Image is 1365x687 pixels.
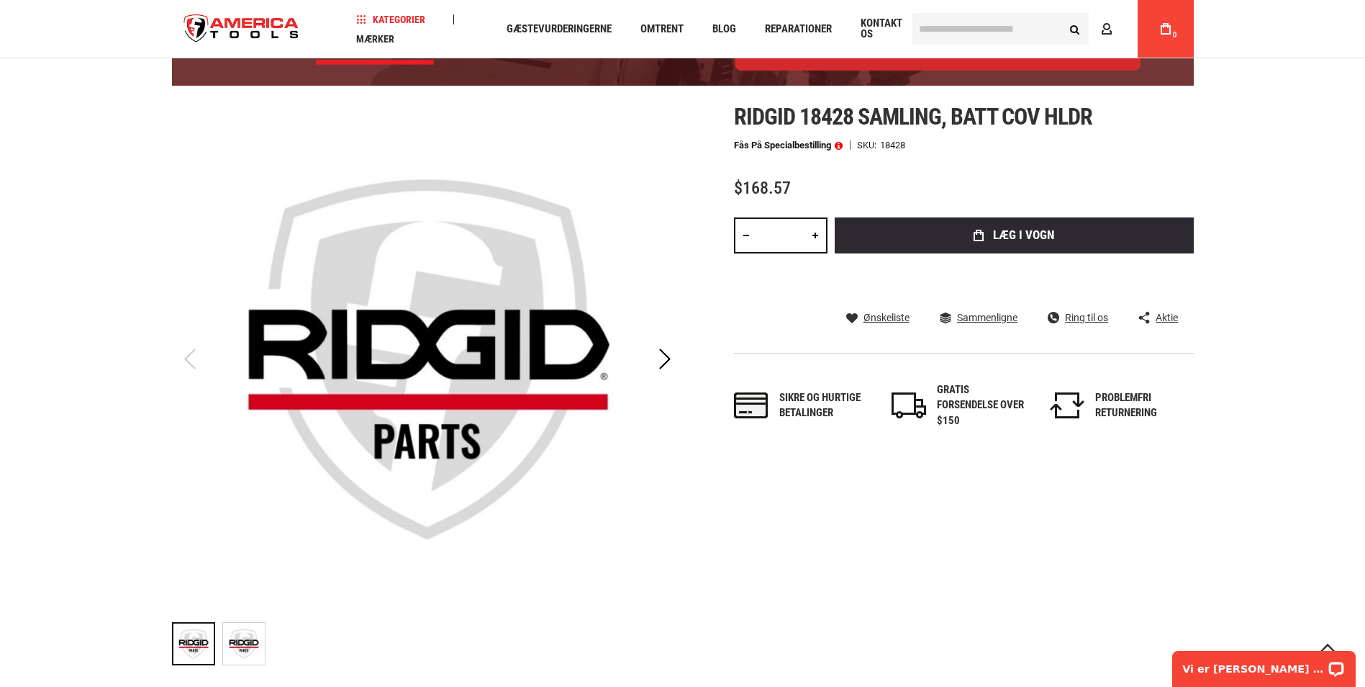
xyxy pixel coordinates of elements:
[861,18,902,40] span: Kontakt os
[1061,15,1089,42] button: Søge
[937,382,1030,428] div: GRATIS FORSENDELSE OVER $150
[1050,392,1084,418] img: Returnerer
[634,19,690,39] a: Omtrent
[172,615,222,673] div: RIDGID 18428 SAMLING, BATT COV HLDR
[765,24,832,35] span: Reparationer
[734,140,831,151] font: Fås på specialbestilling
[734,392,768,418] img: Betalinger
[779,390,873,421] div: Sikre og hurtige betalinger
[507,24,612,35] span: Gæstevurderingerne
[1173,31,1177,39] font: 0
[356,14,425,24] span: Kategorier
[712,24,736,35] span: Blog
[993,229,1054,241] span: Læg i vogn
[854,19,909,39] a: Kontakt os
[835,217,1194,253] button: Læg i vogn
[1163,642,1365,687] iframe: LiveChat chat widget
[734,103,1092,130] span: Ridgid 18428 samling, batt cov hldr
[500,19,618,39] a: Gæstevurderingerne
[758,19,838,39] a: Reparationer
[880,140,905,150] div: 18428
[647,104,683,615] div: Næste
[857,140,880,150] strong: SKU
[1048,311,1108,324] a: Ring til os
[356,34,394,44] span: Mærker
[832,258,1197,300] iframe: Secure express checkout frame
[222,615,266,673] div: RIDGID 18428 SAMLING, BATT COV HLDR
[172,2,312,56] img: America Tools
[957,313,1017,323] span: Sammenligne
[1156,313,1178,323] span: Aktie
[734,178,791,198] span: $168.57
[172,2,312,56] a: Butik logo
[892,392,926,418] img: skibsfart
[846,311,910,324] a: Ønskeliste
[1065,313,1108,323] span: Ring til os
[350,9,432,29] a: Kategorier
[172,104,683,615] img: RIDGID 18428 SAMLING, BATT COV HLDR
[223,623,265,665] img: RIDGID 18428 SAMLING, BATT COV HLDR
[706,19,743,39] a: Blog
[1095,390,1189,421] div: PROBLEMFRI RETURNERING
[940,311,1017,324] a: Sammenligne
[863,313,910,323] span: Ønskeliste
[640,24,684,35] span: Omtrent
[350,29,401,48] a: Mærker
